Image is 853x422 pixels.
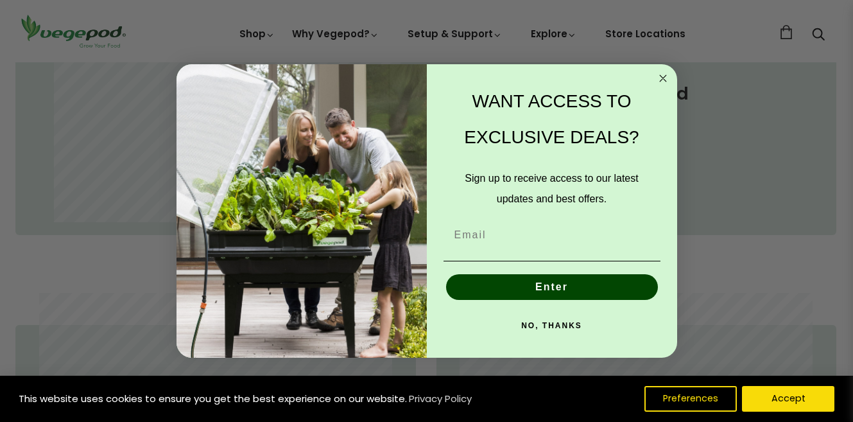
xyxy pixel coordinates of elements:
a: Privacy Policy (opens in a new tab) [407,387,474,410]
button: Close dialog [655,71,671,86]
button: Accept [742,386,834,412]
span: Sign up to receive access to our latest updates and best offers. [465,173,638,204]
input: Email [444,222,660,248]
span: WANT ACCESS TO EXCLUSIVE DEALS? [464,91,639,147]
button: Preferences [644,386,737,412]
img: e9d03583-1bb1-490f-ad29-36751b3212ff.jpeg [177,64,427,358]
span: This website uses cookies to ensure you get the best experience on our website. [19,392,407,405]
button: Enter [446,274,658,300]
button: NO, THANKS [444,313,660,338]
